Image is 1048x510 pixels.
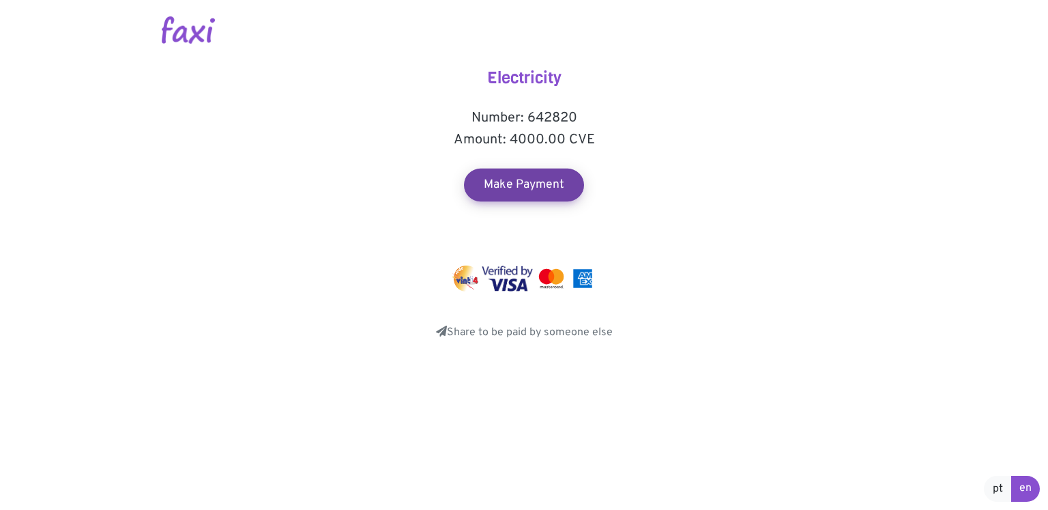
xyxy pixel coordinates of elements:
[570,266,596,292] img: mastercard
[436,326,613,339] a: Share to be paid by someone else
[452,266,480,292] img: vinti4
[482,266,533,292] img: visa
[464,169,584,201] a: Make Payment
[1011,476,1040,502] a: en
[388,132,660,148] h5: Amount: 4000.00 CVE
[984,476,1012,502] a: pt
[536,266,567,292] img: mastercard
[388,110,660,126] h5: Number: 642820
[388,68,660,88] h4: Electricity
